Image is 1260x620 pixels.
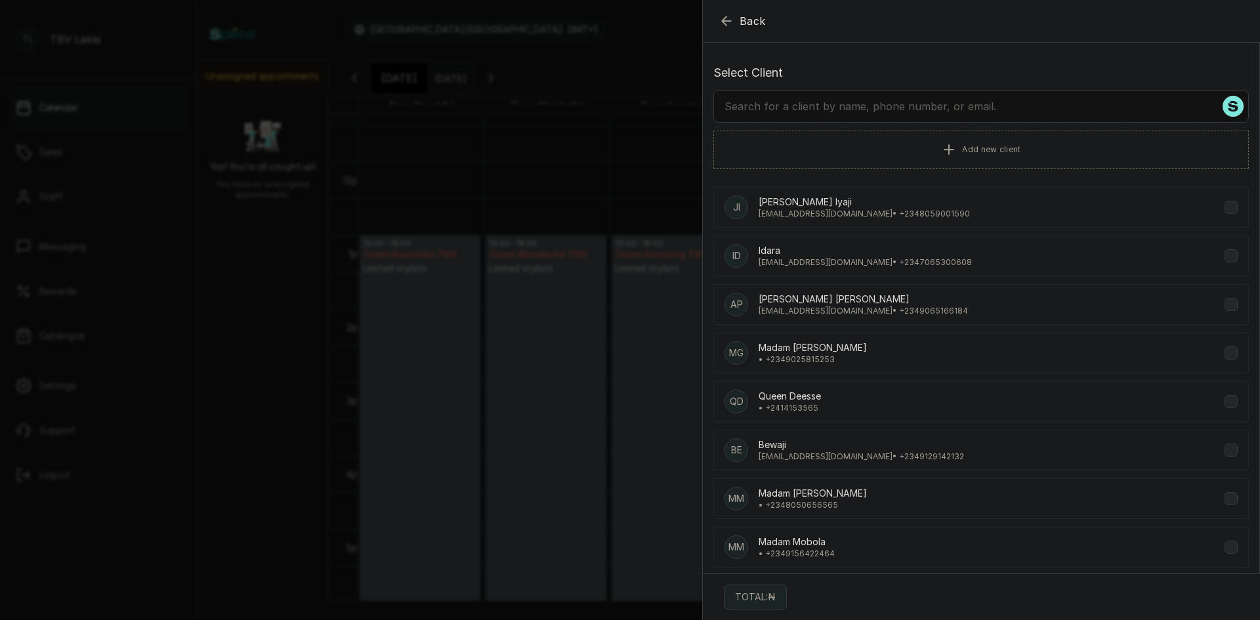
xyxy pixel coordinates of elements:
p: • +234 9025815253 [759,354,867,365]
p: MG [729,346,744,360]
p: JI [733,201,740,214]
p: Madam [PERSON_NAME] [759,487,867,500]
p: [EMAIL_ADDRESS][DOMAIN_NAME] • +234 8059001590 [759,209,970,219]
p: Id [732,249,741,262]
p: Queen Deesse [759,390,821,403]
p: Madam [PERSON_NAME] [759,341,867,354]
p: Ap [730,298,743,311]
p: [EMAIL_ADDRESS][DOMAIN_NAME] • +234 7065300608 [759,257,972,268]
p: Mm [728,492,744,505]
p: TOTAL: ₦ [735,590,776,604]
p: • +234 9156422464 [759,548,835,559]
p: • +234 8050656565 [759,500,867,510]
p: [EMAIL_ADDRESS][DOMAIN_NAME] • +234 9129142132 [759,451,964,462]
p: [PERSON_NAME] Iyaji [759,196,970,209]
p: • +241 4153565 [759,403,821,413]
p: [EMAIL_ADDRESS][DOMAIN_NAME] • +234 9065166184 [759,306,968,316]
span: Add new client [962,144,1020,155]
button: Back [719,13,766,29]
p: Select Client [713,64,1249,82]
p: Be [731,444,742,457]
p: [PERSON_NAME] [PERSON_NAME] [759,293,968,306]
p: Madam Mobola [759,535,835,548]
p: MM [728,541,744,554]
input: Search for a client by name, phone number, or email. [713,90,1249,123]
p: Bewaji [759,438,964,451]
p: Idara [759,244,972,257]
span: Back [740,13,766,29]
button: Add new client [713,131,1249,169]
p: QD [730,395,744,408]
